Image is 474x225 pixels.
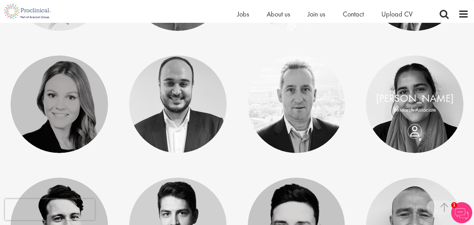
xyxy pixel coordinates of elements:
p: Research Associate [373,106,456,114]
a: About us [267,9,290,19]
span: 1 [451,202,457,208]
a: Jobs [237,9,249,19]
a: Upload CV [381,9,413,19]
iframe: reCAPTCHA [5,199,95,220]
a: Join us [308,9,325,19]
img: Chatbot [451,202,472,223]
a: [PERSON_NAME] [376,92,454,105]
a: Contact [343,9,364,19]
